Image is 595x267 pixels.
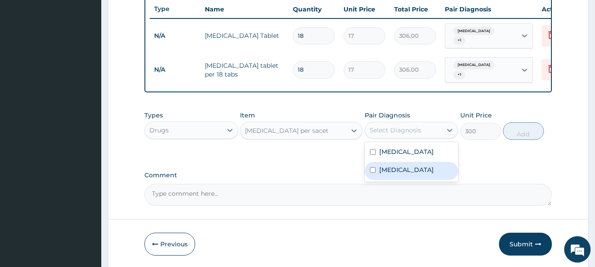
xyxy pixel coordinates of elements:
[503,122,544,140] button: Add
[150,28,200,44] td: N/A
[453,36,466,45] span: + 1
[537,0,581,18] th: Actions
[453,70,466,79] span: + 1
[200,57,288,83] td: [MEDICAL_DATA] tablet per 18 tabs
[245,126,329,135] div: [MEDICAL_DATA] per sacet
[390,0,440,18] th: Total Price
[16,44,36,66] img: d_794563401_company_1708531726252_794563401
[288,0,339,18] th: Quantity
[453,61,495,69] span: [MEDICAL_DATA]
[144,4,166,26] div: Minimize live chat window
[144,233,195,256] button: Previous
[370,126,421,135] div: Select Diagnosis
[150,62,200,78] td: N/A
[440,0,537,18] th: Pair Diagnosis
[144,172,552,179] label: Comment
[200,27,288,44] td: [MEDICAL_DATA] Tablet
[144,112,163,119] label: Types
[4,176,168,206] textarea: Type your message and hit 'Enter'
[499,233,552,256] button: Submit
[149,126,169,135] div: Drugs
[240,111,255,120] label: Item
[379,165,434,174] label: [MEDICAL_DATA]
[150,1,200,17] th: Type
[365,111,410,120] label: Pair Diagnosis
[379,147,434,156] label: [MEDICAL_DATA]
[453,27,495,36] span: [MEDICAL_DATA]
[460,111,492,120] label: Unit Price
[46,49,148,61] div: Chat with us now
[51,78,122,167] span: We're online!
[339,0,390,18] th: Unit Price
[200,0,288,18] th: Name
